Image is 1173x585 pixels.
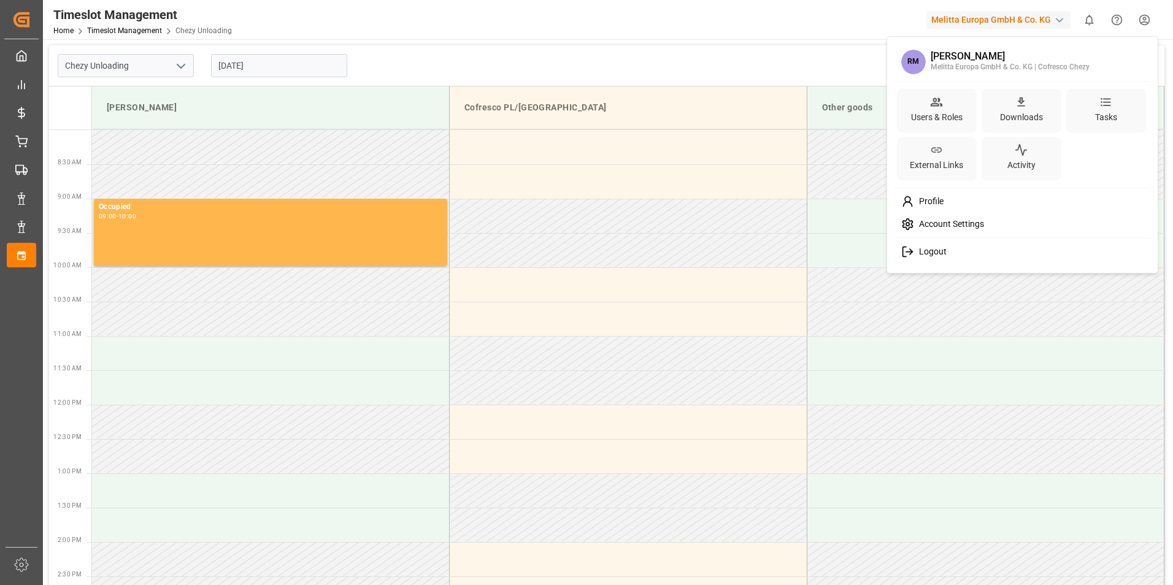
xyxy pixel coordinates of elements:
[909,109,965,126] div: Users & Roles
[931,62,1090,73] div: Melitta Europa GmbH & Co. KG | Cofresco Chezy
[914,219,984,230] span: Account Settings
[1005,156,1038,174] div: Activity
[931,51,1090,62] div: [PERSON_NAME]
[998,109,1045,126] div: Downloads
[901,50,926,74] span: RM
[1093,109,1120,126] div: Tasks
[914,247,947,258] span: Logout
[914,196,944,207] span: Profile
[907,156,966,174] div: External Links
